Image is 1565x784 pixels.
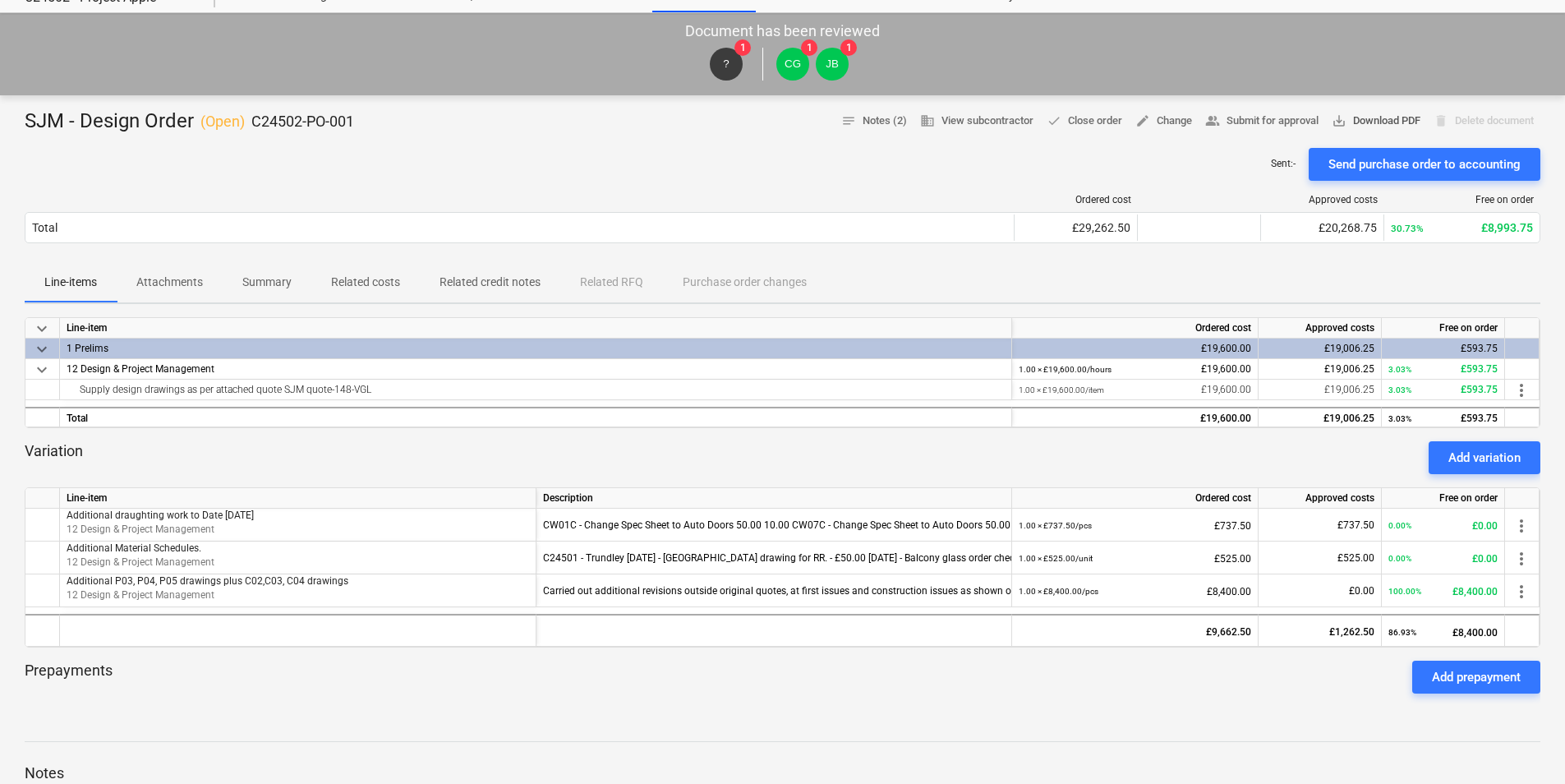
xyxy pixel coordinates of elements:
[1259,318,1382,339] div: Approved costs
[1332,113,1346,128] span: save_alt
[1265,380,1374,400] div: £19,006.25
[1265,408,1374,429] div: £19,006.25
[60,488,536,509] div: Line-item
[25,763,1540,783] p: Notes
[1019,587,1098,596] small: 1.00 × £8,400.00 / pcs
[1512,380,1531,400] span: more_vert
[1047,113,1061,128] span: done
[841,112,907,131] span: Notes (2)
[32,339,52,359] span: keyboard_arrow_down
[1021,194,1131,205] div: Ordered cost
[801,39,817,56] span: 1
[1021,221,1130,234] div: £29,262.50
[785,58,801,70] span: CG
[1388,365,1411,374] small: 3.03%
[1432,666,1521,688] div: Add prepayment
[1382,488,1505,509] div: Free on order
[1388,408,1498,429] div: £593.75
[1268,194,1378,205] div: Approved costs
[60,407,1012,427] div: Total
[840,39,857,56] span: 1
[1382,318,1505,339] div: Free on order
[44,274,97,291] p: Line-items
[1265,542,1374,574] div: £525.00
[1271,157,1296,171] p: Sent : -
[60,318,1012,339] div: Line-item
[1019,521,1092,530] small: 1.00 × £737.50 / pcs
[1040,108,1129,134] button: Close order
[1019,385,1104,394] small: 1.00 × £19,600.00 / item
[1429,441,1540,474] button: Add variation
[1265,616,1374,648] div: £1,262.50
[1388,385,1411,394] small: 3.03%
[1259,488,1382,509] div: Approved costs
[440,274,541,291] p: Related credit notes
[67,363,214,375] span: 12 Design & Project Management
[1135,113,1150,128] span: edit
[1012,318,1259,339] div: Ordered cost
[1483,705,1565,784] iframe: Chat Widget
[67,542,201,554] span: Additional Material Schedules.
[67,339,1005,358] div: 1 Prelims
[25,108,354,135] div: SJM - Design Order
[1332,112,1420,131] span: Download PDF
[1019,359,1251,380] div: £19,600.00
[1512,582,1531,602] span: more_vert
[1129,108,1199,134] button: Change
[67,556,214,568] span: 12 Design & Project Management
[25,441,83,474] p: Variation
[1388,628,1416,637] small: 86.93%
[920,113,935,128] span: business
[1019,574,1251,608] div: £8,400.00
[1388,359,1498,380] div: £593.75
[1019,554,1093,563] small: 1.00 × £525.00 / unit
[1205,112,1319,131] span: Submit for approval
[1512,516,1531,536] span: more_vert
[920,112,1033,131] span: View subcontractor
[1388,554,1411,563] small: 0.00%
[1388,542,1498,575] div: £0.00
[1388,574,1498,608] div: £8,400.00
[67,575,348,587] span: Additional P03, P04, P05 drawings plus C02,C03, C04 drawings
[1325,108,1427,134] button: Download PDF
[1388,339,1498,359] div: £593.75
[67,380,1005,399] div: Supply design drawings as per attached quote SJM quote-148-VGL
[543,574,1005,607] div: Carried out additional revisions outside original quotes, at first issues and construction issues...
[543,509,1005,542] div: CW01C - Change Spec Sheet to Auto Doors 50.00 10.00 CW07C - Change Spec Sheet to Auto Doors 50.00...
[32,319,52,339] span: keyboard_arrow_down
[1512,549,1531,569] span: more_vert
[1019,509,1251,542] div: £737.50
[1265,359,1374,380] div: £19,006.25
[1388,380,1498,400] div: £593.75
[1265,339,1374,359] div: £19,006.25
[25,661,113,694] p: Prepayments
[914,108,1040,134] button: View subcontractor
[1309,148,1540,181] button: Send purchase order to accounting
[1019,616,1251,648] div: £9,662.50
[776,48,809,81] div: Cristi Gandulescu
[1328,154,1521,175] div: Send purchase order to accounting
[1391,223,1424,234] small: 30.73%
[1391,194,1534,205] div: Free on order
[826,58,839,70] span: JB
[1012,488,1259,509] div: Ordered cost
[841,113,856,128] span: notes
[1268,221,1377,234] div: £20,268.75
[1199,108,1325,134] button: Submit for approval
[1019,380,1251,400] div: £19,600.00
[1391,221,1533,234] div: £8,993.75
[136,274,203,291] p: Attachments
[1265,509,1374,542] div: £737.50
[1388,509,1498,542] div: £0.00
[816,48,849,81] div: JP Booree
[32,221,58,234] div: Total
[251,112,354,131] p: C24502-PO-001
[1265,574,1374,607] div: £0.00
[1388,587,1421,596] small: 100.00%
[1205,113,1220,128] span: people_alt
[1047,112,1122,131] span: Close order
[1135,112,1192,131] span: Change
[1019,408,1251,429] div: £19,600.00
[1448,447,1521,468] div: Add variation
